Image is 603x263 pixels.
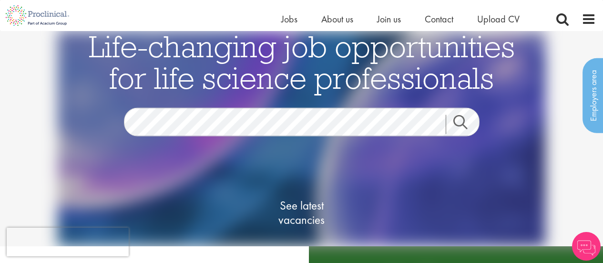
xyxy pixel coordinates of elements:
[254,199,349,227] span: See latest vacancies
[7,228,129,256] iframe: reCAPTCHA
[477,13,520,25] a: Upload CV
[425,13,453,25] a: Contact
[377,13,401,25] a: Join us
[89,27,515,97] span: Life-changing job opportunities for life science professionals
[572,232,601,261] img: Chatbot
[321,13,353,25] a: About us
[281,13,297,25] a: Jobs
[446,115,487,134] a: Job search submit button
[57,31,546,246] img: candidate home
